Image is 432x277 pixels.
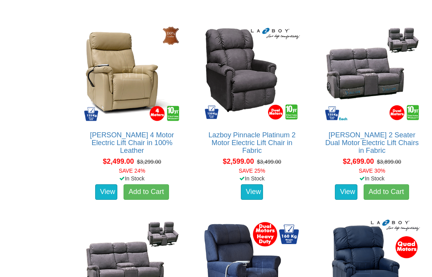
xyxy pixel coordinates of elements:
del: $3,299.00 [137,159,161,165]
div: In Stock [316,175,428,183]
img: Lazboy Pinnacle Platinum 2 Motor Electric Lift Chair in Fabric [202,24,302,124]
a: View [241,185,263,200]
del: $3,499.00 [257,159,281,165]
del: $3,899.00 [377,159,401,165]
a: [PERSON_NAME] 2 Seater Dual Motor Electric Lift Chairs in Fabric [325,132,419,155]
a: View [335,185,357,200]
a: [PERSON_NAME] 4 Motor Electric Lift Chair in 100% Leather [90,132,174,155]
a: Add to Cart [364,185,409,200]
img: Dalton 2 Seater Dual Motor Electric Lift Chairs in Fabric [322,24,422,124]
div: In Stock [76,175,188,183]
a: Lazboy Pinnacle Platinum 2 Motor Electric Lift Chair in Fabric [208,132,295,155]
span: $2,699.00 [343,158,374,166]
font: SAVE 30% [359,168,385,174]
a: View [95,185,118,200]
a: Add to Cart [124,185,169,200]
font: SAVE 25% [239,168,265,174]
div: In Stock [196,175,308,183]
img: Dalton 4 Motor Electric Lift Chair in 100% Leather [82,24,182,124]
font: SAVE 24% [119,168,145,174]
span: $2,599.00 [223,158,254,166]
span: $2,499.00 [103,158,134,166]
